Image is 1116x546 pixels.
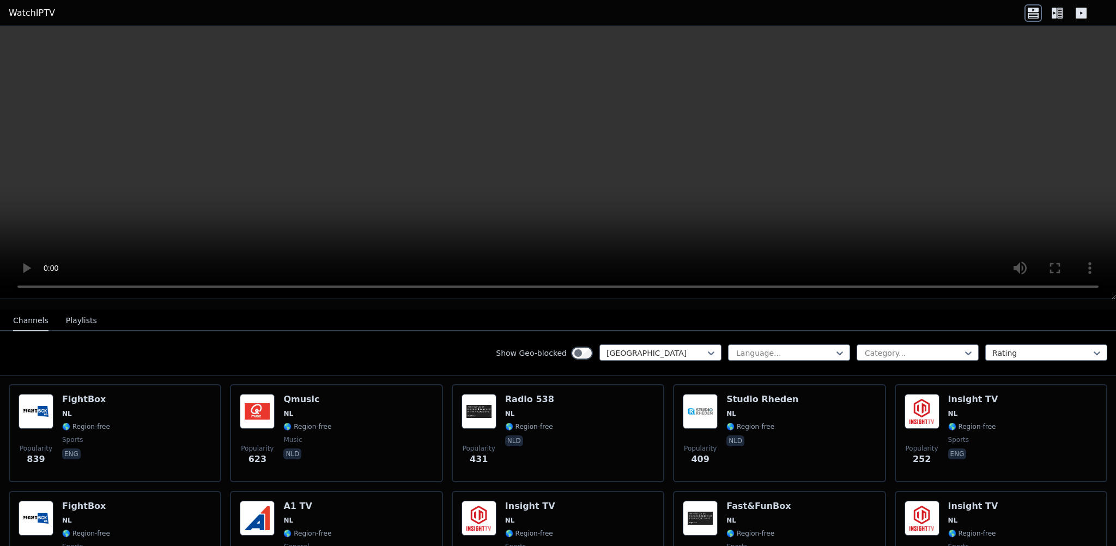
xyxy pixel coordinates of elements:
span: 🌎 Region-free [726,529,774,538]
img: Fast&FunBox [683,501,718,536]
label: Show Geo-blocked [496,348,567,359]
h6: Radio 538 [505,394,554,405]
span: NL [948,516,958,525]
span: 🌎 Region-free [948,529,996,538]
span: 409 [691,453,709,466]
span: NL [283,409,293,418]
h6: Fast&FunBox [726,501,791,512]
span: NL [726,516,736,525]
span: 🌎 Region-free [948,422,996,431]
h6: Qmusic [283,394,331,405]
span: NL [505,516,515,525]
img: Insight TV [905,394,939,429]
h6: FightBox [62,394,110,405]
span: Popularity [20,444,52,453]
span: 🌎 Region-free [62,529,110,538]
img: FightBox [19,394,53,429]
p: nld [505,435,523,446]
h6: Studio Rheden [726,394,798,405]
span: sports [62,435,83,444]
p: nld [726,435,744,446]
p: eng [62,448,81,459]
img: A1 TV [240,501,275,536]
span: 🌎 Region-free [283,422,331,431]
span: 839 [27,453,45,466]
img: Qmusic [240,394,275,429]
span: Popularity [684,444,717,453]
span: 🌎 Region-free [505,422,553,431]
span: 252 [913,453,931,466]
span: 🌎 Region-free [726,422,774,431]
h6: Insight TV [948,394,998,405]
span: 🌎 Region-free [62,422,110,431]
button: Playlists [66,311,97,331]
h6: Insight TV [948,501,998,512]
button: Channels [13,311,48,331]
p: eng [948,448,967,459]
h6: A1 TV [283,501,331,512]
span: Popularity [463,444,495,453]
span: 623 [248,453,266,466]
span: NL [283,516,293,525]
span: 🌎 Region-free [505,529,553,538]
h6: Insight TV [505,501,555,512]
span: 🌎 Region-free [283,529,331,538]
img: FightBox [19,501,53,536]
span: Popularity [906,444,938,453]
img: Insight TV [905,501,939,536]
span: NL [948,409,958,418]
img: Studio Rheden [683,394,718,429]
span: NL [726,409,736,418]
a: WatchIPTV [9,7,55,20]
img: Radio 538 [462,394,496,429]
span: Popularity [241,444,274,453]
p: nld [283,448,301,459]
span: NL [62,516,72,525]
span: NL [62,409,72,418]
span: NL [505,409,515,418]
span: 431 [470,453,488,466]
span: music [283,435,302,444]
h6: FightBox [62,501,110,512]
span: sports [948,435,969,444]
img: Insight TV [462,501,496,536]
